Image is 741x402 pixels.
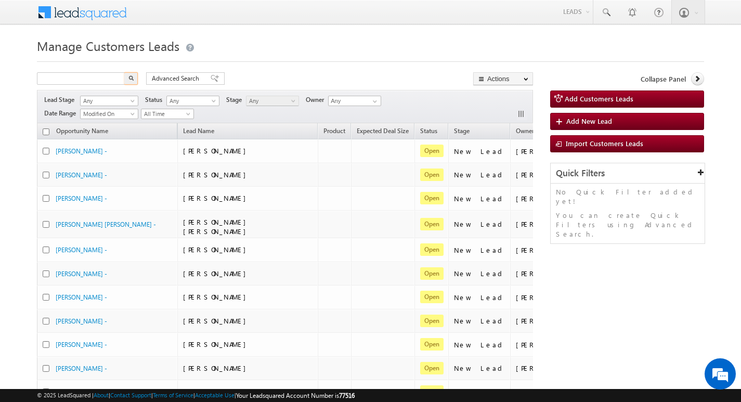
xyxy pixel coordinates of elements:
[56,270,107,278] a: [PERSON_NAME] -
[454,269,506,278] div: New Lead
[152,74,202,83] span: Advanced Search
[516,316,620,326] div: [PERSON_NAME] [PERSON_NAME]
[516,293,620,302] div: [PERSON_NAME] [PERSON_NAME]
[516,364,620,373] div: [PERSON_NAME] [PERSON_NAME]
[516,387,620,397] div: [PERSON_NAME] [PERSON_NAME]
[516,219,620,229] div: [PERSON_NAME] [PERSON_NAME]
[566,116,612,125] span: Add New Lead
[153,392,193,398] a: Terms of Service
[367,96,380,107] a: Show All Items
[565,94,633,103] span: Add Customers Leads
[516,170,620,179] div: [PERSON_NAME] [PERSON_NAME]
[246,96,296,106] span: Any
[81,96,135,106] span: Any
[420,145,444,157] span: Open
[420,291,444,303] span: Open
[420,243,444,256] span: Open
[128,75,134,81] img: Search
[110,392,151,398] a: Contact Support
[226,95,246,105] span: Stage
[56,171,107,179] a: [PERSON_NAME] -
[183,364,251,372] span: [PERSON_NAME]
[183,146,251,155] span: [PERSON_NAME]
[516,340,620,349] div: [PERSON_NAME] [PERSON_NAME]
[454,316,506,326] div: New Lead
[178,125,219,139] span: Lead Name
[556,211,699,239] p: You can create Quick Filters using Advanced Search.
[415,125,443,139] a: Status
[516,245,620,255] div: [PERSON_NAME] [PERSON_NAME]
[56,317,107,325] a: [PERSON_NAME] -
[420,362,444,374] span: Open
[81,109,135,119] span: Modified On
[56,147,107,155] a: [PERSON_NAME] -
[454,219,506,229] div: New Lead
[328,96,381,106] input: Type to Search
[454,127,470,135] span: Stage
[454,147,506,156] div: New Lead
[183,340,251,348] span: [PERSON_NAME]
[551,163,705,184] div: Quick Filters
[56,127,108,135] span: Opportunity Name
[56,365,107,372] a: [PERSON_NAME] -
[454,194,506,203] div: New Lead
[80,109,138,119] a: Modified On
[454,245,506,255] div: New Lead
[454,170,506,179] div: New Lead
[516,194,620,203] div: [PERSON_NAME] [PERSON_NAME]
[420,192,444,204] span: Open
[145,95,166,105] span: Status
[449,125,475,139] a: Stage
[183,245,251,254] span: [PERSON_NAME]
[516,269,620,278] div: [PERSON_NAME] [PERSON_NAME]
[37,391,355,400] span: © 2025 LeadSquared | | | | |
[37,37,179,54] span: Manage Customers Leads
[183,387,251,396] span: [PERSON_NAME]
[323,127,345,135] span: Product
[183,193,251,202] span: [PERSON_NAME]
[420,315,444,327] span: Open
[516,147,620,156] div: [PERSON_NAME]
[56,388,107,396] a: [PERSON_NAME] -
[641,74,686,84] span: Collapse Panel
[51,125,113,139] a: Opportunity Name
[306,95,328,105] span: Owner
[420,338,444,351] span: Open
[183,292,251,301] span: [PERSON_NAME]
[141,109,194,119] a: All Time
[183,316,251,325] span: [PERSON_NAME]
[473,72,533,85] button: Actions
[454,387,506,397] div: New Lead
[420,385,444,398] span: Open
[420,168,444,181] span: Open
[454,340,506,349] div: New Lead
[556,187,699,206] p: No Quick Filter added yet!
[454,293,506,302] div: New Lead
[183,217,251,236] span: [PERSON_NAME] [PERSON_NAME]
[183,269,251,278] span: [PERSON_NAME]
[167,96,216,106] span: Any
[80,96,138,106] a: Any
[56,293,107,301] a: [PERSON_NAME] -
[44,109,80,118] span: Date Range
[357,127,409,135] span: Expected Deal Size
[566,139,643,148] span: Import Customers Leads
[454,364,506,373] div: New Lead
[516,127,534,135] span: Owner
[56,221,156,228] a: [PERSON_NAME] [PERSON_NAME] -
[56,246,107,254] a: [PERSON_NAME] -
[94,392,109,398] a: About
[43,128,49,135] input: Check all records
[183,170,251,179] span: [PERSON_NAME]
[352,125,414,139] a: Expected Deal Size
[56,341,107,348] a: [PERSON_NAME] -
[195,392,235,398] a: Acceptable Use
[141,109,191,119] span: All Time
[246,96,299,106] a: Any
[166,96,219,106] a: Any
[339,392,355,399] span: 77516
[56,194,107,202] a: [PERSON_NAME] -
[420,218,444,230] span: Open
[420,267,444,280] span: Open
[236,392,355,399] span: Your Leadsquared Account Number is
